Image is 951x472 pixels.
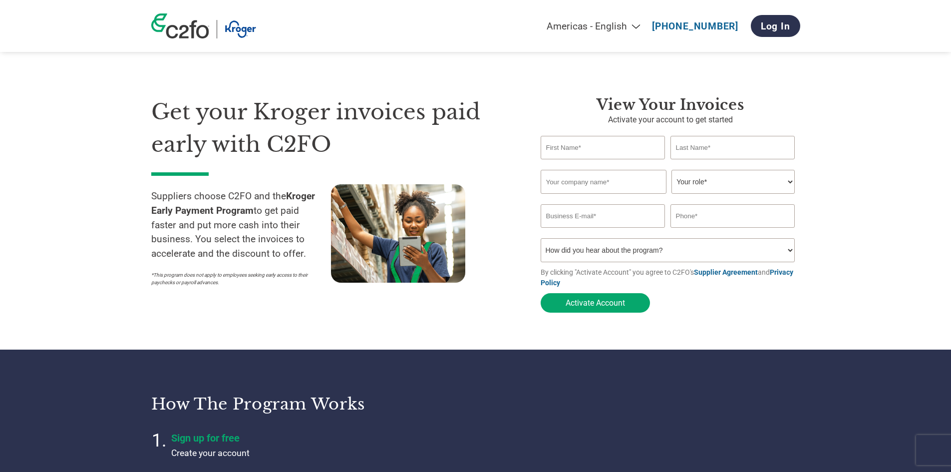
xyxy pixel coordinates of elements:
[670,160,795,166] div: Invalid last name or last name is too long
[171,432,421,444] h4: Sign up for free
[541,293,650,313] button: Activate Account
[151,190,315,216] strong: Kroger Early Payment Program
[541,136,665,159] input: First Name*
[541,268,793,287] a: Privacy Policy
[751,15,800,37] a: Log In
[652,20,738,32] a: [PHONE_NUMBER]
[151,13,209,38] img: c2fo logo
[331,184,465,283] img: supply chain worker
[541,160,665,166] div: Invalid first name or first name is too long
[151,96,511,160] h1: Get your Kroger invoices paid early with C2FO
[541,96,800,114] h3: View Your Invoices
[541,195,795,200] div: Invalid company name or company name is too long
[151,189,331,261] p: Suppliers choose C2FO and the to get paid faster and put more cash into their business. You selec...
[671,170,795,194] select: Title/Role
[670,229,795,234] div: Inavlid Phone Number
[151,271,321,286] p: *This program does not apply to employees seeking early access to their paychecks or payroll adva...
[541,114,800,126] p: Activate your account to get started
[225,20,256,38] img: Kroger
[541,229,665,234] div: Inavlid Email Address
[151,394,463,414] h3: How the program works
[541,204,665,228] input: Invalid Email format
[171,447,421,460] p: Create your account
[694,268,758,276] a: Supplier Agreement
[541,170,666,194] input: Your company name*
[670,204,795,228] input: Phone*
[670,136,795,159] input: Last Name*
[541,267,800,288] p: By clicking "Activate Account" you agree to C2FO's and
